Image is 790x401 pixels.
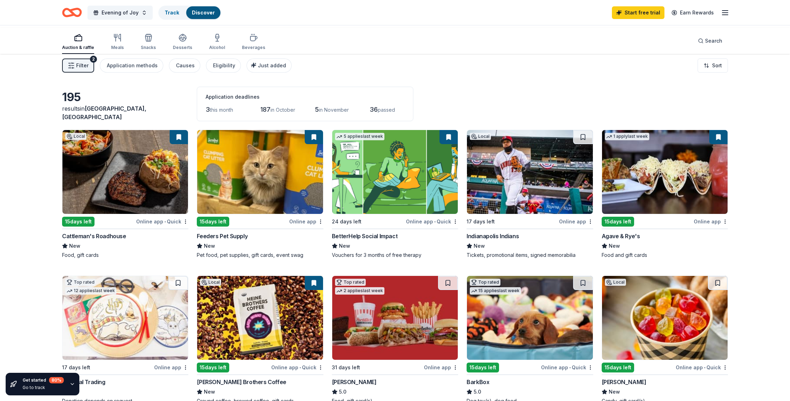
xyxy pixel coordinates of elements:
img: Image for Oriental Trading [62,276,188,360]
div: results [62,104,188,121]
span: Sort [712,61,722,70]
div: 5 applies last week [335,133,384,140]
span: New [609,242,620,250]
span: Filter [76,61,89,70]
div: Vouchers for 3 months of free therapy [332,252,458,259]
span: New [339,242,350,250]
div: Feeders Pet Supply [197,232,248,240]
div: Top rated [335,279,366,286]
span: Just added [258,62,286,68]
span: New [474,242,485,250]
img: Image for Feeders Pet Supply [197,130,323,214]
div: Snacks [141,45,156,50]
div: Top rated [470,279,500,286]
span: • [569,365,571,370]
span: 36 [370,106,378,113]
a: Image for Cattleman's RoadhouseLocal15days leftOnline app•QuickCattleman's RoadhouseNewFood, gift... [62,130,188,259]
div: Local [65,133,86,140]
span: 5.0 [474,388,481,396]
img: Image for BarkBox [467,276,592,360]
span: New [609,388,620,396]
div: 15 days left [197,363,229,372]
a: Start free trial [612,6,664,19]
span: • [164,219,166,224]
div: Online app Quick [271,363,323,372]
button: Auction & raffle [62,31,94,54]
button: Just added [247,58,292,73]
button: Snacks [141,31,156,54]
div: 2 [90,56,97,63]
a: Discover [192,10,215,16]
div: Causes [176,61,195,70]
span: Evening of Joy [102,8,139,17]
div: 17 days left [62,363,90,372]
div: Online app Quick [541,363,593,372]
img: Image for Albanese [602,276,728,360]
div: 2 applies last week [335,287,384,295]
div: Online app [154,363,188,372]
div: Online app Quick [136,217,188,226]
div: Application deadlines [206,93,405,101]
button: Application methods [100,58,163,73]
span: 5 [315,106,319,113]
div: Food, gift cards [62,252,188,259]
div: Auction & raffle [62,45,94,50]
div: 17 days left [467,217,495,226]
div: Get started [23,377,64,383]
div: [PERSON_NAME] [332,378,377,386]
div: Alcohol [209,45,225,50]
div: Beverages [242,45,265,50]
div: [PERSON_NAME] [602,378,646,386]
button: Eligibility [206,58,241,73]
div: 15 days left [62,217,95,227]
span: [GEOGRAPHIC_DATA], [GEOGRAPHIC_DATA] [62,105,146,121]
span: in [62,105,146,121]
a: Home [62,4,82,21]
button: Search [692,34,728,48]
span: this month [210,107,233,113]
a: Earn Rewards [667,6,718,19]
div: Online app Quick [676,363,728,372]
div: Top rated [65,279,96,286]
img: Image for Agave & Rye's [602,130,728,214]
span: Search [705,37,722,45]
span: New [69,242,80,250]
div: Local [200,279,221,286]
a: Track [165,10,179,16]
span: New [204,388,215,396]
div: Desserts [173,45,192,50]
span: • [299,365,301,370]
div: 12 applies last week [65,287,116,295]
span: 187 [260,106,271,113]
div: Local [605,279,626,286]
div: 15 days left [197,217,229,227]
button: Causes [169,58,200,73]
div: [PERSON_NAME] Brothers Coffee [197,378,286,386]
div: Tickets, promotional items, signed memorabilia [467,252,593,259]
span: passed [378,107,395,113]
div: Cattleman's Roadhouse [62,232,126,240]
div: BarkBox [467,378,489,386]
div: 15 days left [467,363,499,372]
div: Application methods [107,61,158,70]
img: Image for Heine Brothers Coffee [197,276,323,360]
div: 31 days left [332,363,360,372]
span: New [204,242,215,250]
div: 80 % [49,377,64,383]
div: 15 applies last week [470,287,521,295]
a: Image for Feeders Pet Supply15days leftOnline appFeeders Pet SupplyNewPet food, pet supplies, gif... [197,130,323,259]
span: 3 [206,106,210,113]
div: Online app [559,217,593,226]
span: • [434,219,436,224]
div: Online app [424,363,458,372]
div: 195 [62,90,188,104]
span: • [704,365,705,370]
button: Alcohol [209,31,225,54]
a: Image for BetterHelp Social Impact5 applieslast week24 days leftOnline app•QuickBetterHelp Social... [332,130,458,259]
div: Online app [694,217,728,226]
a: Image for Indianapolis IndiansLocal17 days leftOnline appIndianapolis IndiansNewTickets, promotio... [467,130,593,259]
button: Sort [698,58,728,73]
div: 24 days left [332,217,361,226]
button: Filter2 [62,58,94,73]
img: Image for Portillo's [332,276,458,360]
